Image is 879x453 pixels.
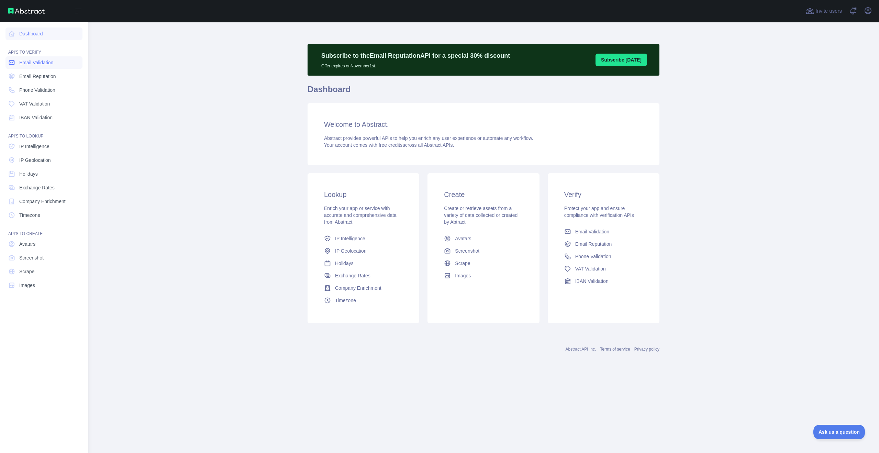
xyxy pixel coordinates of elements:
a: Phone Validation [5,84,82,96]
span: Phone Validation [19,87,55,93]
a: Email Validation [561,225,646,238]
a: Exchange Rates [5,181,82,194]
span: Timezone [19,212,40,219]
a: Images [5,279,82,291]
a: IP Intelligence [321,232,405,245]
a: Company Enrichment [321,282,405,294]
span: free credits [379,142,402,148]
span: Phone Validation [575,253,611,260]
a: Holidays [321,257,405,269]
a: VAT Validation [5,98,82,110]
p: Subscribe to the Email Reputation API for a special 30 % discount [321,51,510,60]
a: Timezone [5,209,82,221]
a: Avatars [5,238,82,250]
span: Invite users [815,7,842,15]
a: Terms of service [600,347,630,352]
span: IP Geolocation [19,157,51,164]
span: IBAN Validation [19,114,53,121]
span: Images [455,272,471,279]
span: Holidays [19,170,38,177]
span: Exchange Rates [19,184,55,191]
a: Email Reputation [5,70,82,82]
span: IP Intelligence [19,143,49,150]
a: Images [441,269,525,282]
h3: Verify [564,190,643,199]
a: Phone Validation [561,250,646,263]
span: Images [19,282,35,289]
span: Email Reputation [575,241,612,247]
a: IP Geolocation [321,245,405,257]
a: Abstract API Inc. [566,347,596,352]
span: Avatars [19,241,35,247]
span: Abstract provides powerful APIs to help you enrich any user experience or automate any workflow. [324,135,533,141]
span: Your account comes with across all Abstract APIs. [324,142,454,148]
span: Email Validation [19,59,53,66]
span: Screenshot [455,247,479,254]
h3: Create [444,190,523,199]
span: IP Geolocation [335,247,367,254]
a: IBAN Validation [5,111,82,124]
a: Holidays [5,168,82,180]
a: Exchange Rates [321,269,405,282]
a: IBAN Validation [561,275,646,287]
span: Scrape [19,268,34,275]
a: Avatars [441,232,525,245]
span: Screenshot [19,254,44,261]
a: Email Reputation [561,238,646,250]
img: Abstract API [8,8,45,14]
a: Scrape [5,265,82,278]
span: IBAN Validation [575,278,609,285]
span: Timezone [335,297,356,304]
iframe: Toggle Customer Support [813,425,865,439]
a: Privacy policy [634,347,659,352]
a: Screenshot [5,252,82,264]
a: Company Enrichment [5,195,82,208]
span: VAT Validation [19,100,50,107]
span: Exchange Rates [335,272,370,279]
p: Offer expires on November 1st. [321,60,510,69]
span: Holidays [335,260,354,267]
h3: Welcome to Abstract. [324,120,643,129]
div: API'S TO LOOKUP [5,125,82,139]
span: Company Enrichment [335,285,381,291]
a: IP Geolocation [5,154,82,166]
a: VAT Validation [561,263,646,275]
a: IP Intelligence [5,140,82,153]
span: Company Enrichment [19,198,66,205]
a: Dashboard [5,27,82,40]
a: Scrape [441,257,525,269]
button: Invite users [804,5,843,16]
a: Screenshot [441,245,525,257]
span: Scrape [455,260,470,267]
span: IP Intelligence [335,235,365,242]
span: Email Validation [575,228,609,235]
span: Avatars [455,235,471,242]
button: Subscribe [DATE] [596,54,647,66]
a: Email Validation [5,56,82,69]
h3: Lookup [324,190,403,199]
a: Timezone [321,294,405,307]
span: VAT Validation [575,265,606,272]
h1: Dashboard [308,84,659,100]
span: Create or retrieve assets from a variety of data collected or created by Abtract [444,206,518,225]
span: Email Reputation [19,73,56,80]
div: API'S TO VERIFY [5,41,82,55]
span: Enrich your app or service with accurate and comprehensive data from Abstract [324,206,397,225]
div: API'S TO CREATE [5,223,82,236]
span: Protect your app and ensure compliance with verification APIs [564,206,634,218]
